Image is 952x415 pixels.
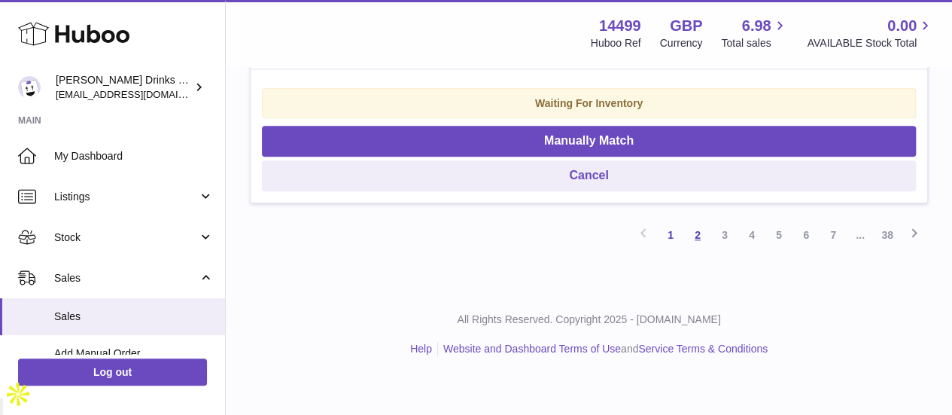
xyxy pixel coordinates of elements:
li: and [438,342,768,356]
img: Apollo [3,379,33,409]
span: Listings [54,190,198,204]
p: All Rights Reserved. Copyright 2025 - [DOMAIN_NAME] [238,313,940,327]
a: 6 [792,221,820,249]
button: Cancel [262,160,916,191]
strong: Waiting For Inventory [535,97,643,109]
strong: 14499 [599,16,641,36]
a: Website and Dashboard Terms of Use [443,343,621,355]
a: 4 [738,221,765,249]
span: My Dashboard [54,149,214,163]
img: internalAdmin-14499@internal.huboo.com [18,76,41,99]
span: ... [847,221,874,249]
button: Manually Match [262,126,916,157]
div: Huboo Ref [591,36,641,50]
div: [PERSON_NAME] Drinks LTD (t/a Zooz) [56,73,191,102]
a: 3 [711,221,738,249]
a: 7 [820,221,847,249]
a: 1 [657,221,684,249]
a: 5 [765,221,792,249]
span: Add Manual Order [54,346,214,361]
span: AVAILABLE Stock Total [807,36,934,50]
a: Service Terms & Conditions [638,343,768,355]
span: [EMAIL_ADDRESS][DOMAIN_NAME] [56,88,221,100]
span: 6.98 [742,16,771,36]
a: 2 [684,221,711,249]
strong: GBP [670,16,702,36]
span: 0.00 [887,16,917,36]
a: Help [410,343,432,355]
a: 38 [874,221,901,249]
a: 0.00 AVAILABLE Stock Total [807,16,934,50]
div: Currency [660,36,703,50]
span: Stock [54,230,198,245]
span: Total sales [721,36,788,50]
span: Sales [54,271,198,285]
span: Sales [54,310,214,324]
a: 6.98 Total sales [721,16,788,50]
a: Log out [18,359,207,386]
